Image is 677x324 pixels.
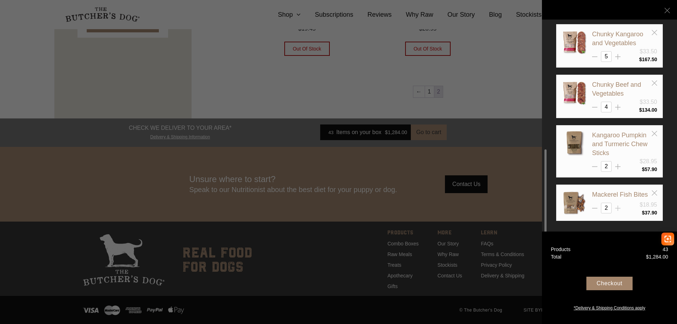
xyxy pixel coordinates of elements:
[562,190,587,215] img: Mackerel Fish Bites
[592,81,641,97] a: Chunky Beef and Vegetables
[551,253,562,261] div: Total
[640,157,657,166] div: $28.95
[562,80,587,105] img: Chunky Beef and Vegetables
[646,254,668,260] bdi: 1,284.00
[642,210,657,216] bdi: 37.90
[551,246,570,253] div: Products
[640,98,657,106] div: $33.50
[646,254,649,260] span: $
[639,107,657,113] bdi: 134.00
[592,132,648,156] a: Kangaroo Pumpkin and Turmeric Chew Sticks
[542,232,677,324] a: Products 43 Total $1,284.00 Checkout
[642,210,645,216] span: $
[640,47,657,56] div: $33.50
[542,303,677,311] a: *Delivery & Shipping Conditions apply
[639,57,657,62] bdi: 167.50
[562,131,587,156] img: Kangaroo Pumpkin and Turmeric Chew Sticks
[586,277,633,290] div: Checkout
[662,246,668,253] div: 43
[639,57,642,62] span: $
[640,201,657,209] div: $18.95
[642,166,657,172] bdi: 57.90
[642,166,645,172] span: $
[639,107,642,113] span: $
[592,191,648,198] a: Mackerel Fish Bites
[562,30,587,55] img: Chunky Kangaroo and Vegetables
